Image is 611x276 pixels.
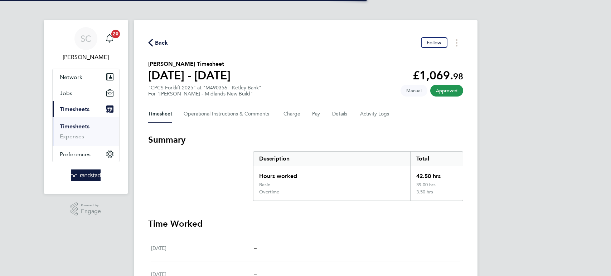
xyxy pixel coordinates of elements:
[421,37,447,48] button: Follow
[360,105,390,123] button: Activity Logs
[453,71,463,82] span: 98
[413,69,463,82] app-decimal: £1,069.
[52,169,120,181] a: Go to home page
[53,146,119,162] button: Preferences
[81,208,101,215] span: Engage
[254,245,257,251] span: –
[44,20,128,194] nav: Main navigation
[148,134,463,146] h3: Summary
[60,133,84,140] a: Expenses
[148,105,172,123] button: Timesheet
[52,53,120,61] span: Sallie Cutts
[71,169,101,181] img: randstad-logo-retina.png
[148,38,168,47] button: Back
[259,189,279,195] div: Overtime
[60,151,91,158] span: Preferences
[148,68,231,83] h1: [DATE] - [DATE]
[253,166,411,182] div: Hours worked
[60,90,72,97] span: Jobs
[81,202,101,208] span: Powered by
[53,117,119,146] div: Timesheets
[410,152,462,166] div: Total
[253,152,411,166] div: Description
[410,166,462,182] div: 42.50 hrs
[60,74,82,80] span: Network
[184,105,272,123] button: Operational Instructions & Comments
[53,85,119,101] button: Jobs
[81,34,91,43] span: SC
[111,30,120,38] span: 20
[430,85,463,97] span: This timesheet has been approved.
[52,27,120,61] a: SC[PERSON_NAME]
[283,105,301,123] button: Charge
[312,105,321,123] button: Pay
[410,189,462,201] div: 3.50 hrs
[148,85,261,97] div: "CPCS Forklift 2025" at "M490356 - Ketley Bank"
[148,91,261,97] div: For "[PERSON_NAME] - Midlands New Build"
[60,106,89,113] span: Timesheets
[410,182,462,189] div: 39.00 hrs
[71,202,101,216] a: Powered byEngage
[102,27,117,50] a: 20
[450,37,463,48] button: Timesheets Menu
[253,151,463,201] div: Summary
[53,69,119,85] button: Network
[148,218,463,230] h3: Time Worked
[148,60,231,68] h2: [PERSON_NAME] Timesheet
[53,101,119,117] button: Timesheets
[155,39,168,47] span: Back
[401,85,427,97] span: This timesheet was manually created.
[427,39,442,46] span: Follow
[332,105,349,123] button: Details
[259,182,270,188] div: Basic
[60,123,89,130] a: Timesheets
[151,244,254,252] div: [DATE]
